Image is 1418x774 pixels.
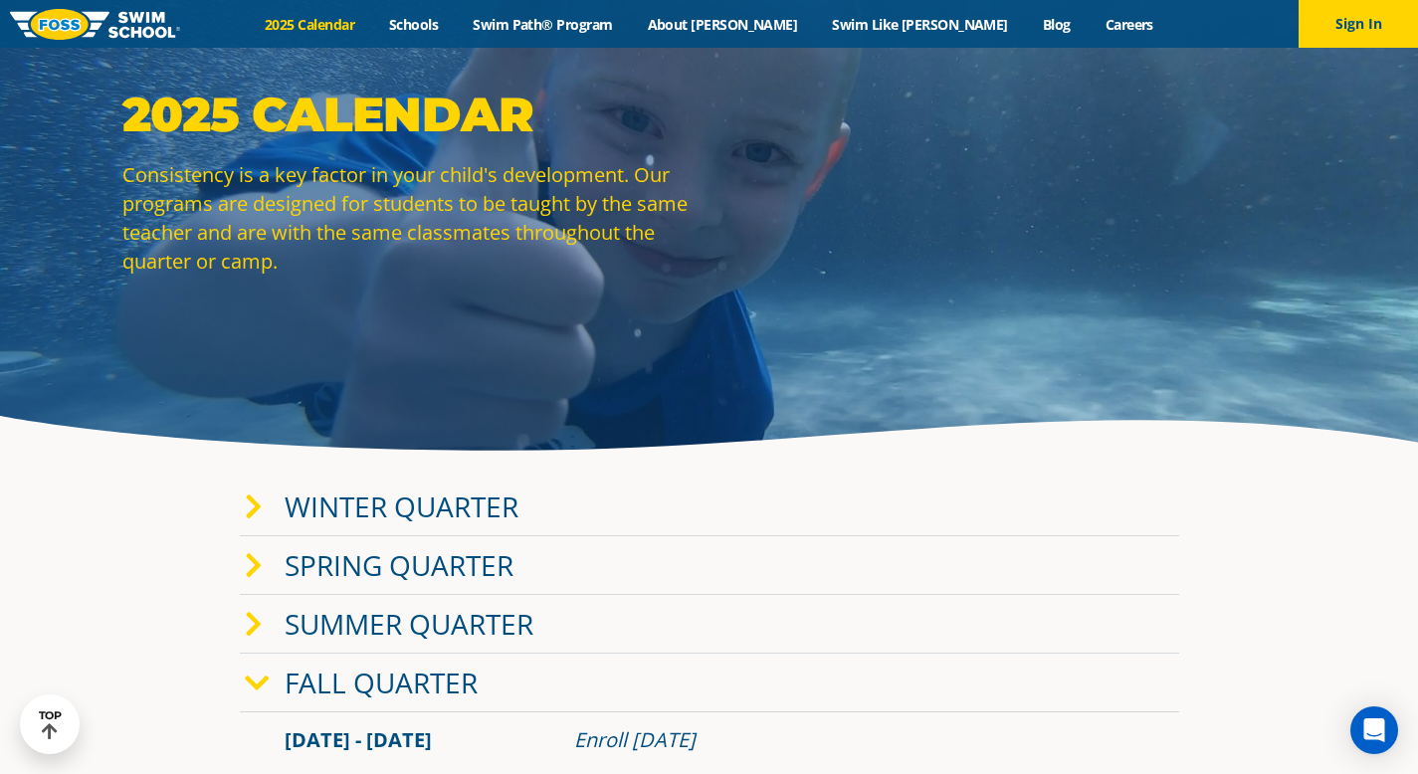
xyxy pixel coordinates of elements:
a: Schools [372,15,456,34]
a: 2025 Calendar [248,15,372,34]
span: [DATE] - [DATE] [285,726,432,753]
img: FOSS Swim School Logo [10,9,180,40]
a: About [PERSON_NAME] [630,15,815,34]
a: Swim Like [PERSON_NAME] [815,15,1026,34]
div: TOP [39,709,62,740]
p: Consistency is a key factor in your child's development. Our programs are designed for students t... [122,160,700,276]
div: Open Intercom Messenger [1350,706,1398,754]
a: Swim Path® Program [456,15,630,34]
a: Spring Quarter [285,546,513,584]
a: Blog [1025,15,1088,34]
a: Winter Quarter [285,487,518,525]
a: Careers [1088,15,1170,34]
a: Fall Quarter [285,664,478,701]
strong: 2025 Calendar [122,86,533,143]
a: Summer Quarter [285,605,533,643]
div: Enroll [DATE] [574,726,1134,754]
